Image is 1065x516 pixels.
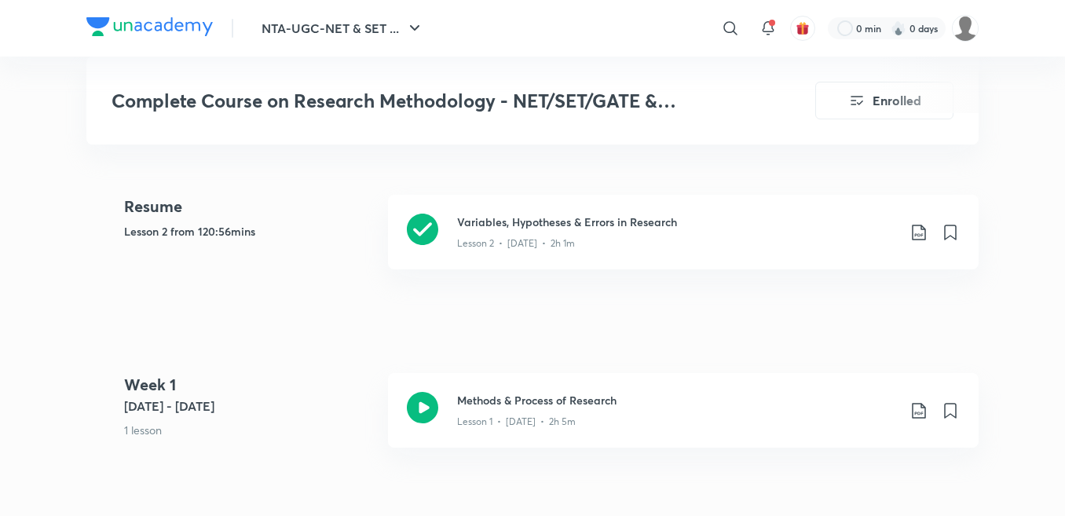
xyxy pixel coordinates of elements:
[388,195,979,288] a: Variables, Hypotheses & Errors in ResearchLesson 2 • [DATE] • 2h 1m
[124,223,375,240] h5: Lesson 2 from 120:56mins
[891,20,906,36] img: streak
[124,422,375,438] p: 1 lesson
[86,17,213,40] a: Company Logo
[388,373,979,467] a: Methods & Process of ResearchLesson 1 • [DATE] • 2h 5m
[952,15,979,42] img: SHIVANI R
[790,16,815,41] button: avatar
[457,214,897,230] h3: Variables, Hypotheses & Errors in Research
[124,397,375,415] h5: [DATE] - [DATE]
[112,90,726,112] h3: Complete Course on Research Methodology - NET/SET/GATE & Clinical Psychology
[796,21,810,35] img: avatar
[815,82,953,119] button: Enrolled
[457,392,897,408] h3: Methods & Process of Research
[457,415,576,429] p: Lesson 1 • [DATE] • 2h 5m
[124,195,375,218] h4: Resume
[86,17,213,36] img: Company Logo
[252,13,434,44] button: NTA-UGC-NET & SET ...
[124,373,375,397] h4: Week 1
[457,236,575,251] p: Lesson 2 • [DATE] • 2h 1m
